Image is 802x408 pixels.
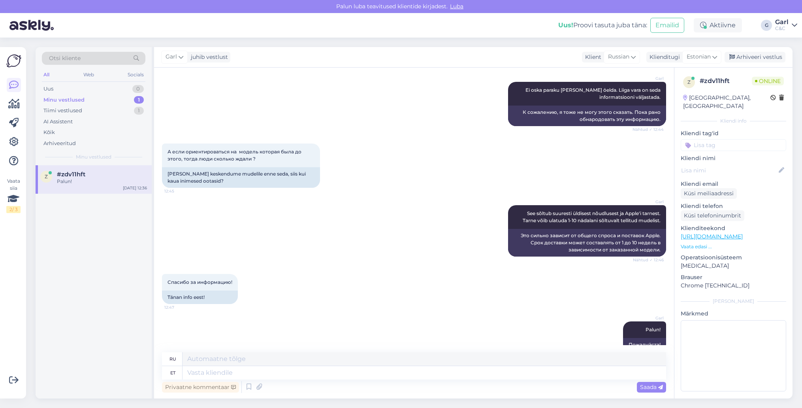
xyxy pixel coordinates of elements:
p: Chrome [TECHNICAL_ID] [681,281,786,290]
div: Klienditugi [646,53,680,61]
div: К сожалению, я тоже не могу этого сказать. Пока рано обнародовать эту информацию. [508,106,666,126]
div: G [761,20,772,31]
p: Kliendi email [681,180,786,188]
p: Kliendi nimi [681,154,786,162]
div: C&C [775,25,789,32]
span: z [687,79,691,85]
span: Palun! [646,327,661,332]
span: Спасибо за информацию! [168,279,232,285]
div: 0 [132,85,144,93]
a: [URL][DOMAIN_NAME] [681,233,743,240]
div: et [170,366,175,380]
span: Saada [640,383,663,391]
p: [MEDICAL_DATA] [681,262,786,270]
div: Proovi tasuta juba täna: [558,21,647,30]
span: Ei oska paraku [PERSON_NAME] öelda. Liiga vara on seda informatsiooni väljastada. [525,87,662,100]
div: Tänan info eest! [162,291,238,304]
div: Arhiveeritud [43,140,76,147]
span: 12:47 [164,304,194,310]
span: #zdv11hft [57,171,85,178]
span: Garl [634,315,664,321]
span: z [45,174,48,179]
div: ru [169,352,176,366]
div: Kõik [43,128,55,136]
p: Vaata edasi ... [681,243,786,250]
span: Luba [448,3,466,10]
span: Garl [634,199,664,205]
div: All [42,70,51,80]
input: Lisa tag [681,139,786,151]
div: Küsi telefoninumbrit [681,210,744,221]
div: 1 [134,107,144,115]
div: Aktiivne [694,18,742,32]
button: Emailid [650,18,684,33]
div: AI Assistent [43,118,73,126]
div: [GEOGRAPHIC_DATA], [GEOGRAPHIC_DATA] [683,94,770,110]
div: juhib vestlust [188,53,228,61]
div: Vaata siia [6,178,21,213]
div: Это сильно зависит от общего спроса и поставок Apple. Срок доставки может составлять от 1 до 10 н... [508,229,666,257]
div: [PERSON_NAME] keskendume mudelile enne seda, siis kui kaua inimesed ootasid? [162,167,320,188]
div: Palun! [57,178,147,185]
span: А если ориентироваться на модель которая была до этого, тогда люди сколько ждали ? [168,149,303,162]
div: Socials [126,70,145,80]
div: Privaatne kommentaar [162,382,239,393]
div: Minu vestlused [43,96,85,104]
span: Nähtud ✓ 12:46 [633,257,664,263]
input: Lisa nimi [681,166,777,175]
span: Estonian [687,53,711,61]
div: 1 [134,96,144,104]
div: Tiimi vestlused [43,107,82,115]
p: Operatsioonisüsteem [681,253,786,262]
div: Web [82,70,96,80]
span: Garl [166,53,177,61]
span: Garl [634,76,664,81]
div: # zdv11hft [700,76,752,86]
div: Kliendi info [681,117,786,125]
div: Garl [775,19,789,25]
span: Russian [608,53,629,61]
a: GarlC&C [775,19,797,32]
span: 12:45 [164,188,194,194]
img: Askly Logo [6,53,21,68]
div: 2 / 3 [6,206,21,213]
b: Uus! [558,21,573,29]
p: Märkmed [681,310,786,318]
p: Kliendi telefon [681,202,786,210]
span: Otsi kliente [49,54,81,62]
p: Klienditeekond [681,224,786,232]
div: Пожалуйста! [623,338,666,351]
span: See sõltub suuresti üldisest nõudlusest ja Apple'i tarnest. Tarne võib ulatuda 1-10 nädalani sõlt... [523,210,662,223]
div: Küsi meiliaadressi [681,188,737,199]
div: [PERSON_NAME] [681,298,786,305]
p: Brauser [681,273,786,281]
span: Nähtud ✓ 12:44 [633,127,664,132]
div: Uus [43,85,53,93]
div: [DATE] 12:36 [123,185,147,191]
div: Arhiveeri vestlus [725,52,785,62]
span: Minu vestlused [76,153,111,161]
p: Kliendi tag'id [681,129,786,138]
span: Online [752,77,784,85]
div: Klient [582,53,601,61]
